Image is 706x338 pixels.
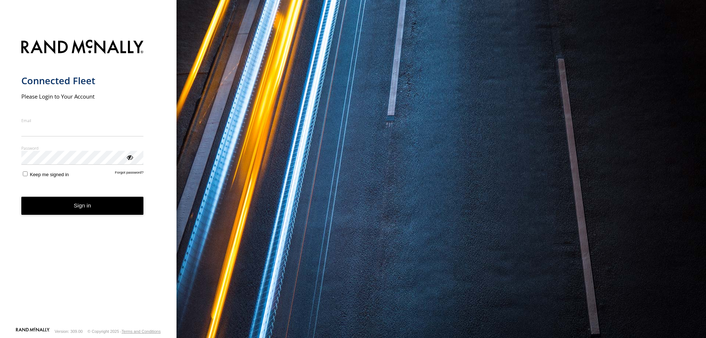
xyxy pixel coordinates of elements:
[30,172,69,177] span: Keep me signed in
[21,75,144,87] h1: Connected Fleet
[55,329,83,334] div: Version: 309.00
[21,35,156,327] form: main
[21,118,144,123] label: Email
[16,328,50,335] a: Visit our Website
[126,153,133,161] div: ViewPassword
[21,197,144,215] button: Sign in
[88,329,161,334] div: © Copyright 2025 -
[122,329,161,334] a: Terms and Conditions
[21,93,144,100] h2: Please Login to Your Account
[21,145,144,151] label: Password
[115,170,144,177] a: Forgot password?
[21,38,144,57] img: Rand McNally
[23,171,28,176] input: Keep me signed in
